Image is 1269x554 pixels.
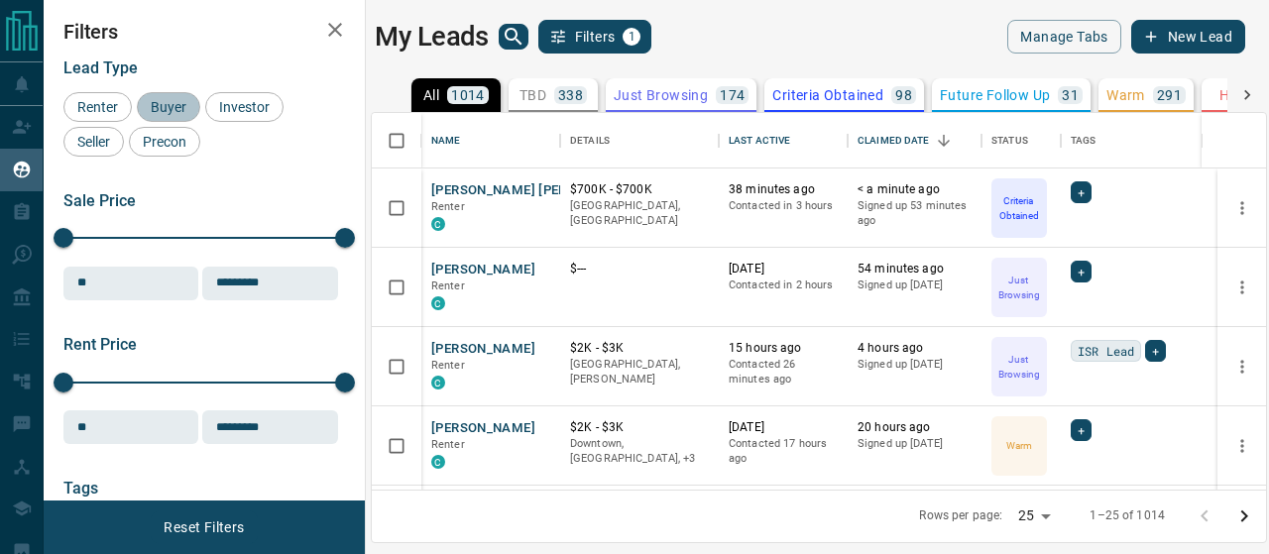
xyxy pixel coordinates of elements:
[519,88,546,102] p: TBD
[729,419,838,436] p: [DATE]
[570,340,709,357] p: $2K - $3K
[570,436,709,467] p: Etobicoke, North York, Toronto
[858,181,972,198] p: < a minute ago
[858,198,972,229] p: Signed up 53 minutes ago
[772,88,883,102] p: Criteria Obtained
[70,99,125,115] span: Renter
[930,127,958,155] button: Sort
[1010,501,1058,530] div: 25
[151,510,257,544] button: Reset Filters
[1227,352,1257,382] button: more
[63,335,137,354] span: Rent Price
[919,507,1002,524] p: Rows per page:
[720,88,745,102] p: 174
[423,88,439,102] p: All
[991,113,1028,168] div: Status
[1071,113,1096,168] div: Tags
[993,352,1045,382] p: Just Browsing
[570,419,709,436] p: $2K - $3K
[570,181,709,198] p: $700K - $700K
[1071,419,1092,441] div: +
[63,127,124,157] div: Seller
[375,21,489,53] h1: My Leads
[431,419,535,438] button: [PERSON_NAME]
[1090,507,1165,524] p: 1–25 of 1014
[70,134,117,150] span: Seller
[1078,420,1085,440] span: +
[63,20,345,44] h2: Filters
[431,279,465,292] span: Renter
[137,92,200,122] div: Buyer
[858,436,972,452] p: Signed up [DATE]
[558,88,583,102] p: 338
[431,261,535,279] button: [PERSON_NAME]
[538,20,652,54] button: Filters1
[1106,88,1145,102] p: Warm
[431,113,461,168] div: Name
[431,340,535,359] button: [PERSON_NAME]
[570,357,709,388] p: [GEOGRAPHIC_DATA], [PERSON_NAME]
[431,181,642,200] button: [PERSON_NAME] [PERSON_NAME]
[1078,182,1085,202] span: +
[212,99,277,115] span: Investor
[993,273,1045,302] p: Just Browsing
[1078,262,1085,281] span: +
[940,88,1050,102] p: Future Follow Up
[729,357,838,388] p: Contacted 26 minutes ago
[421,113,560,168] div: Name
[1227,193,1257,223] button: more
[1145,340,1166,362] div: +
[1006,438,1032,453] p: Warm
[858,419,972,436] p: 20 hours ago
[1007,20,1120,54] button: Manage Tabs
[63,92,132,122] div: Renter
[614,88,708,102] p: Just Browsing
[129,127,200,157] div: Precon
[729,277,838,293] p: Contacted in 2 hours
[729,340,838,357] p: 15 hours ago
[1152,341,1159,361] span: +
[858,357,972,373] p: Signed up [DATE]
[431,217,445,231] div: condos.ca
[431,455,445,469] div: condos.ca
[431,376,445,389] div: condos.ca
[1078,341,1134,361] span: ISR Lead
[729,436,838,467] p: Contacted 17 hours ago
[431,200,465,213] span: Renter
[63,58,138,77] span: Lead Type
[1062,88,1079,102] p: 31
[858,261,972,277] p: 54 minutes ago
[63,479,98,498] span: Tags
[625,30,638,44] span: 1
[431,438,465,451] span: Renter
[1227,431,1257,461] button: more
[1071,181,1092,203] div: +
[499,24,528,50] button: search button
[451,88,485,102] p: 1014
[729,198,838,214] p: Contacted in 3 hours
[1061,113,1244,168] div: Tags
[895,88,912,102] p: 98
[729,261,838,277] p: [DATE]
[848,113,981,168] div: Claimed Date
[719,113,848,168] div: Last Active
[1131,20,1245,54] button: New Lead
[993,193,1045,223] p: Criteria Obtained
[729,113,790,168] div: Last Active
[1224,497,1264,536] button: Go to next page
[570,113,610,168] div: Details
[1219,88,1248,102] p: HOT
[144,99,193,115] span: Buyer
[858,277,972,293] p: Signed up [DATE]
[1071,261,1092,282] div: +
[858,113,930,168] div: Claimed Date
[570,198,709,229] p: [GEOGRAPHIC_DATA], [GEOGRAPHIC_DATA]
[729,181,838,198] p: 38 minutes ago
[1227,273,1257,302] button: more
[205,92,284,122] div: Investor
[63,191,136,210] span: Sale Price
[431,359,465,372] span: Renter
[560,113,719,168] div: Details
[431,296,445,310] div: condos.ca
[981,113,1061,168] div: Status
